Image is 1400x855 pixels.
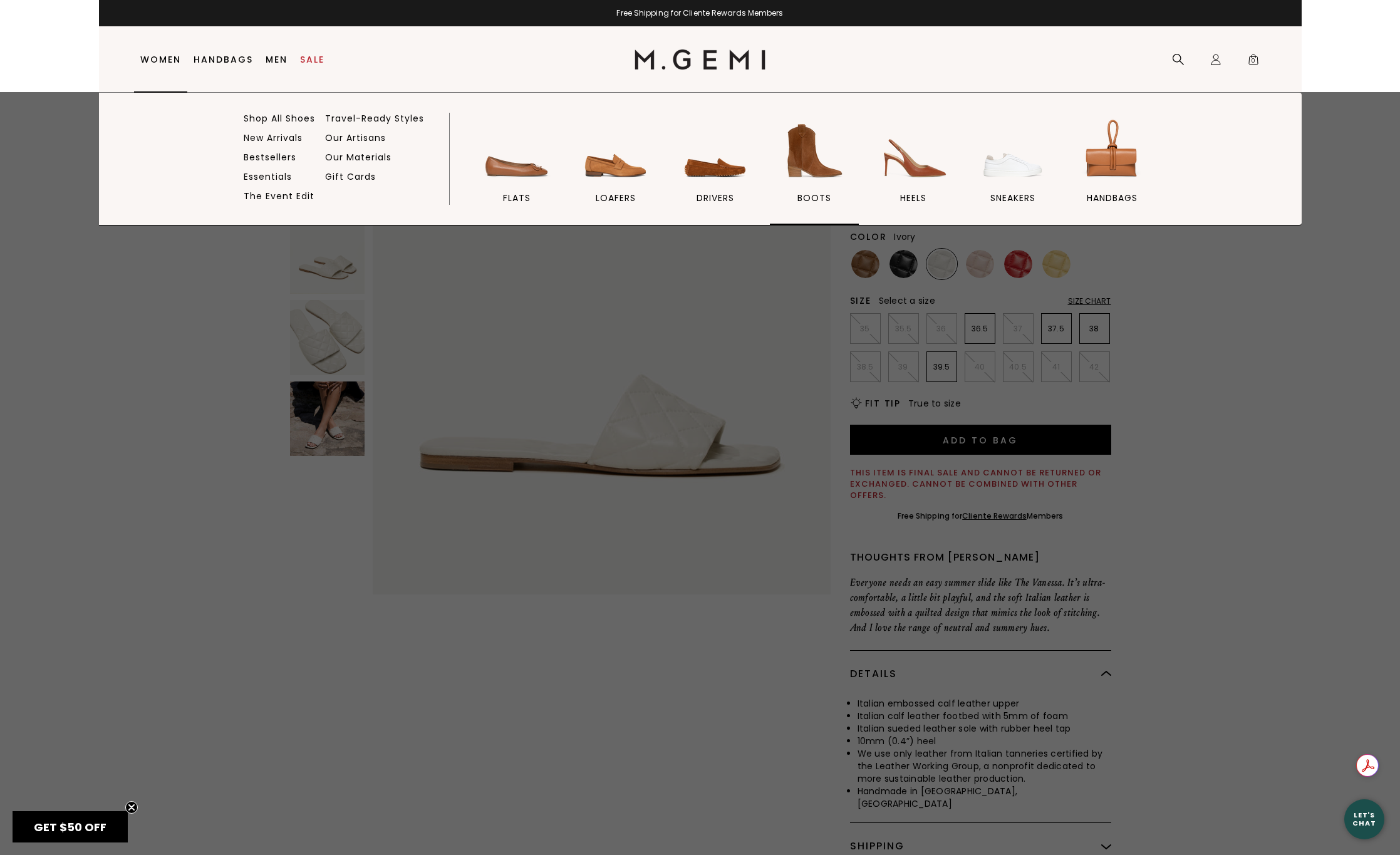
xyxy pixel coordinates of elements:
span: BOOTS [797,192,831,204]
span: heels [900,192,926,204]
a: loafers [571,116,660,225]
div: GET $50 OFFClose teaser [13,811,128,842]
a: Gift Cards [325,171,376,182]
a: Women [140,54,181,65]
a: The Event Edit [244,190,314,202]
img: loafers [581,116,651,186]
span: GET $50 OFF [34,819,106,835]
a: Men [266,54,288,65]
img: BOOTS [779,116,849,186]
div: Let's Chat [1344,811,1384,827]
span: 0 [1247,56,1260,68]
a: Essentials [244,171,292,182]
span: drivers [697,192,734,204]
a: BOOTS [770,116,859,225]
a: Bestsellers [244,152,296,163]
a: flats [472,116,561,225]
a: Travel-Ready Styles [325,113,424,124]
span: loafers [596,192,636,204]
span: handbags [1087,192,1138,204]
a: New Arrivals [244,132,303,143]
a: Our Artisans [325,132,386,143]
a: drivers [670,116,759,225]
a: Handbags [194,54,253,65]
a: Our Materials [325,152,391,163]
img: M.Gemi [635,49,765,70]
img: heels [878,116,948,186]
a: sneakers [968,116,1057,225]
div: Free Shipping for Cliente Rewards Members [99,8,1302,18]
span: flats [503,192,531,204]
span: sneakers [990,192,1035,204]
a: Shop All Shoes [244,113,315,124]
img: drivers [680,116,750,186]
button: Close teaser [125,801,138,814]
img: handbags [1077,116,1147,186]
img: flats [482,116,552,186]
a: Sale [300,54,324,65]
img: sneakers [978,116,1048,186]
a: handbags [1067,116,1156,225]
a: heels [869,116,958,225]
